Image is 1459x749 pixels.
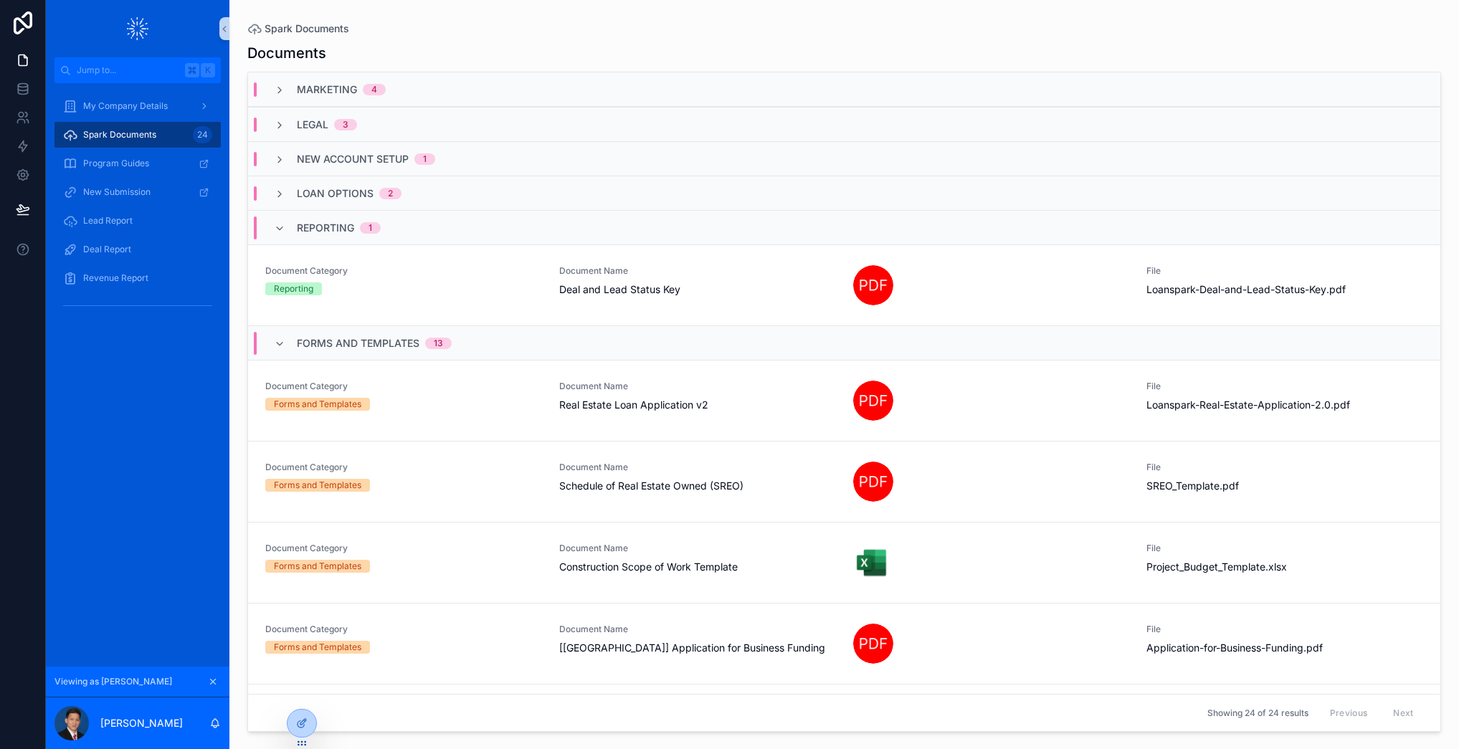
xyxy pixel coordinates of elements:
[297,82,357,97] span: Marketing
[559,479,836,493] span: Schedule of Real Estate Owned (SREO)
[559,265,836,277] span: Document Name
[265,624,542,635] span: Document Category
[1146,462,1423,473] span: File
[202,65,214,76] span: K
[1146,265,1423,277] span: File
[265,543,542,554] span: Document Category
[265,22,349,36] span: Spark Documents
[83,215,133,226] span: Lead Report
[1303,641,1323,655] span: .pdf
[434,338,443,349] div: 13
[423,153,427,165] div: 1
[274,641,361,654] div: Forms and Templates
[54,93,221,119] a: My Company Details
[297,118,328,132] span: Legal
[559,560,836,574] span: Construction Scope of Work Template
[54,208,221,234] a: Lead Report
[54,57,221,83] button: Jump to...K
[247,43,326,63] h1: Documents
[1326,282,1346,297] span: .pdf
[265,462,542,473] span: Document Category
[297,186,374,201] span: Loan Options
[559,624,836,635] span: Document Name
[265,381,542,392] span: Document Category
[369,222,372,234] div: 1
[559,282,836,297] span: Deal and Lead Status Key
[559,543,836,554] span: Document Name
[274,560,361,573] div: Forms and Templates
[1146,398,1331,412] span: Loanspark-Real-Estate-Application-2.0
[1220,479,1239,493] span: .pdf
[83,129,156,140] span: Spark Documents
[559,641,836,655] span: [[GEOGRAPHIC_DATA]] Application for Business Funding
[46,83,229,335] div: scrollable content
[1331,398,1350,412] span: .pdf
[83,100,168,112] span: My Company Details
[83,272,148,284] span: Revenue Report
[343,119,348,130] div: 3
[1146,479,1220,493] span: SREO_Template
[54,676,172,687] span: Viewing as [PERSON_NAME]
[54,151,221,176] a: Program Guides
[1146,282,1326,297] span: Loanspark-Deal-and-Lead-Status-Key
[83,186,151,198] span: New Submission
[1207,707,1308,719] span: Showing 24 of 24 results
[559,398,836,412] span: Real Estate Loan Application v2
[100,716,183,730] p: [PERSON_NAME]
[265,265,542,277] span: Document Category
[127,17,148,40] img: App logo
[274,398,361,411] div: Forms and Templates
[54,179,221,205] a: New Submission
[193,126,212,143] div: 24
[559,381,836,392] span: Document Name
[1146,641,1303,655] span: Application-for-Business-Funding
[297,221,354,235] span: Reporting
[297,152,409,166] span: New account setup
[274,479,361,492] div: Forms and Templates
[83,158,149,169] span: Program Guides
[1146,560,1265,574] span: Project_Budget_Template
[54,265,221,291] a: Revenue Report
[247,22,349,36] a: Spark Documents
[1146,543,1423,554] span: File
[1146,381,1423,392] span: File
[54,122,221,148] a: Spark Documents24
[559,462,836,473] span: Document Name
[1265,560,1287,574] span: .xlsx
[388,188,393,199] div: 2
[297,336,419,350] span: Forms and Templates
[274,282,313,295] div: Reporting
[83,244,131,255] span: Deal Report
[77,65,179,76] span: Jump to...
[371,84,377,95] div: 4
[1146,624,1423,635] span: File
[54,237,221,262] a: Deal Report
